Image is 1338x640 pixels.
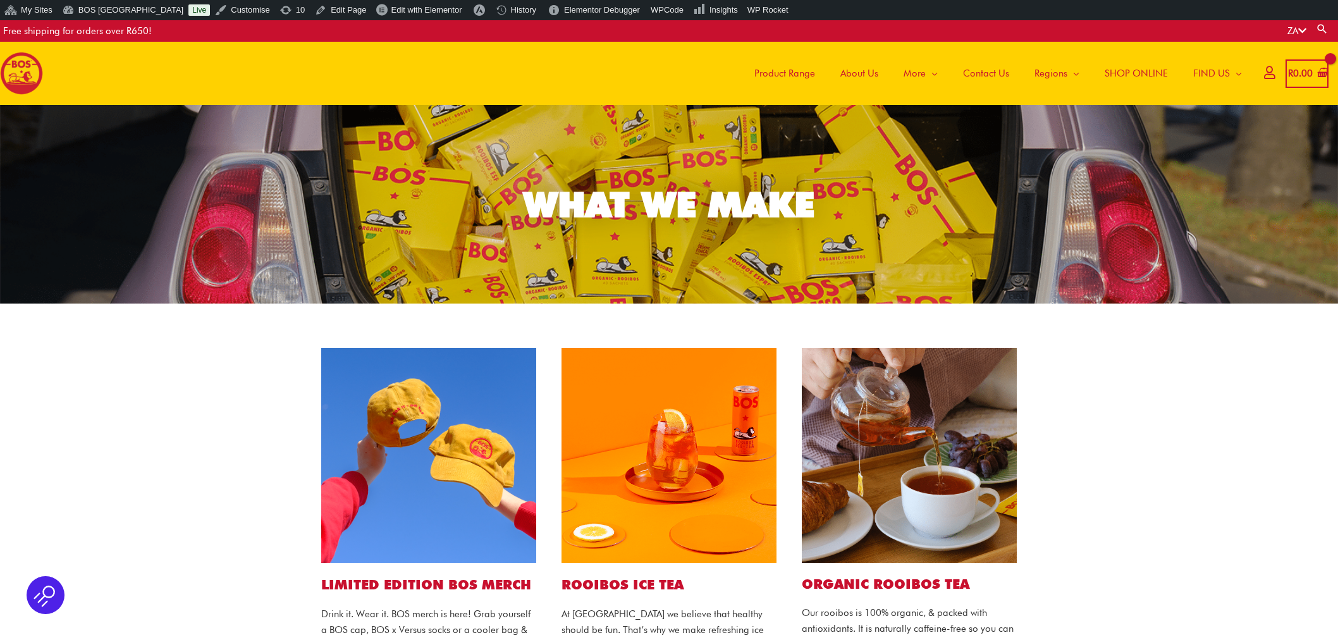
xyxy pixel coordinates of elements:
[742,42,828,105] a: Product Range
[1288,68,1313,79] bdi: 0.00
[1316,23,1329,35] a: Search button
[524,187,814,222] div: WHAT WE MAKE
[950,42,1022,105] a: Contact Us
[891,42,950,105] a: More
[840,54,878,92] span: About Us
[754,54,815,92] span: Product Range
[1092,42,1181,105] a: SHOP ONLINE
[391,5,462,15] span: Edit with Elementor
[562,575,776,594] h1: ROOIBOS ICE TEA
[828,42,891,105] a: About Us
[1288,68,1293,79] span: R
[802,348,1017,563] img: bos tea bags website1
[1105,54,1168,92] span: SHOP ONLINE
[1287,25,1306,37] a: ZA
[904,54,926,92] span: More
[1022,42,1092,105] a: Regions
[732,42,1255,105] nav: Site Navigation
[3,20,152,42] div: Free shipping for orders over R650!
[321,348,536,563] img: bos cap
[802,575,1017,593] h2: Organic ROOIBOS TEA
[321,575,536,594] h1: LIMITED EDITION BOS MERCH
[963,54,1009,92] span: Contact Us
[1193,54,1230,92] span: FIND US
[1286,59,1329,88] a: View Shopping Cart, empty
[1034,54,1067,92] span: Regions
[188,4,210,16] a: Live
